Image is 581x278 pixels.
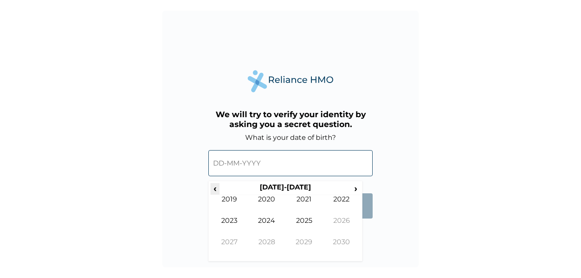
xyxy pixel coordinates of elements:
td: 2029 [285,238,323,259]
td: 2028 [248,238,286,259]
input: DD-MM-YYYY [208,150,373,176]
td: 2024 [248,216,286,238]
label: What is your date of birth? [245,133,336,142]
th: [DATE]-[DATE] [219,183,351,195]
td: 2021 [285,195,323,216]
span: › [351,183,361,194]
td: 2026 [323,216,361,238]
td: 2023 [210,216,248,238]
td: 2020 [248,195,286,216]
span: ‹ [210,183,219,194]
img: Reliance Health's Logo [248,70,333,92]
h3: We will try to verify your identity by asking you a secret question. [208,109,373,129]
td: 2022 [323,195,361,216]
td: 2030 [323,238,361,259]
td: 2027 [210,238,248,259]
td: 2019 [210,195,248,216]
td: 2025 [285,216,323,238]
